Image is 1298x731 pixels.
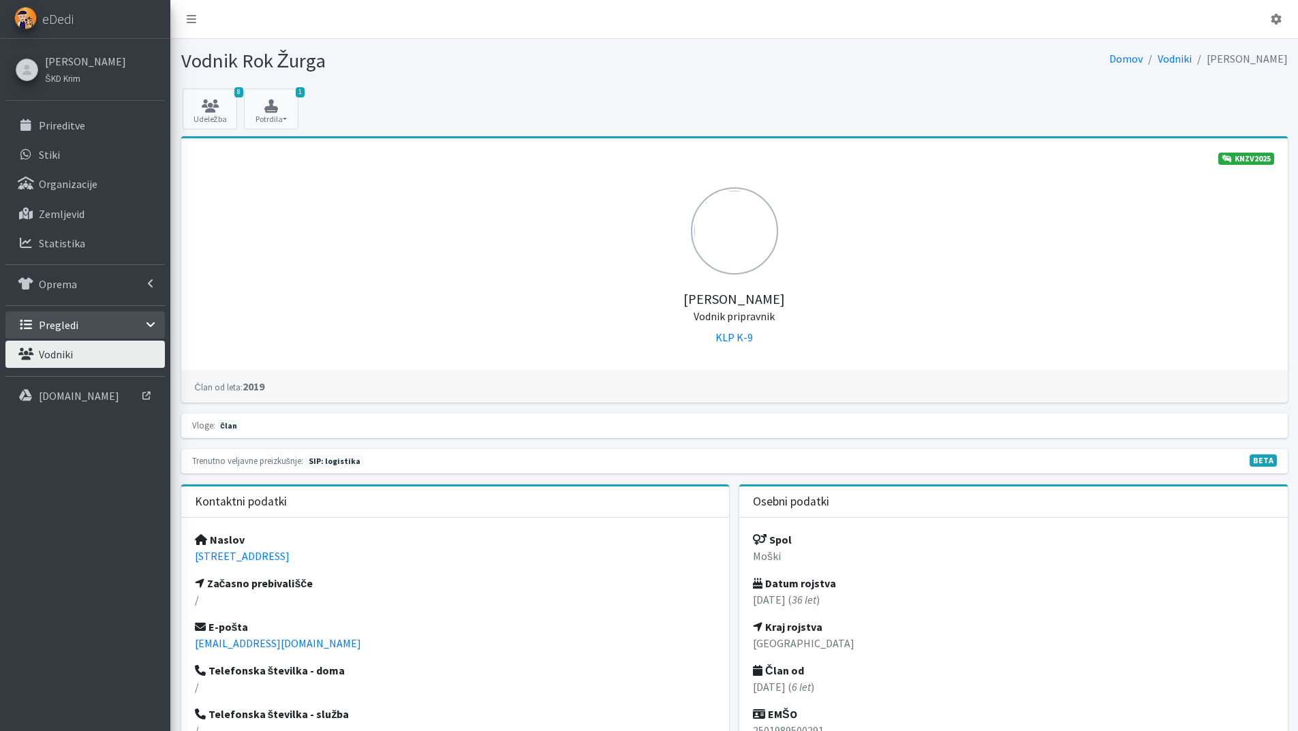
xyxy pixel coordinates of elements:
strong: Naslov [195,533,245,546]
span: 1 [296,87,305,97]
p: Pregledi [39,318,78,332]
strong: 2019 [195,379,264,393]
strong: EMŠO [753,707,797,721]
strong: Član od [753,664,804,677]
p: Organizacije [39,177,97,191]
span: V fazi razvoja [1250,454,1277,467]
a: Domov [1109,52,1143,65]
a: Zemljevid [5,200,165,228]
a: ŠKD Krim [45,69,126,86]
span: eDedi [42,9,74,29]
li: [PERSON_NAME] [1192,49,1288,69]
button: 1 Potrdila [244,89,298,129]
a: Oprema [5,270,165,298]
p: [DOMAIN_NAME] [39,389,119,403]
small: ŠKD Krim [45,73,80,84]
p: [DATE] ( ) [753,591,1274,608]
p: [GEOGRAPHIC_DATA] [753,635,1274,651]
h3: Osebni podatki [753,495,829,509]
strong: Kraj rojstva [753,620,822,634]
a: [STREET_ADDRESS] [195,549,290,563]
a: [EMAIL_ADDRESS][DOMAIN_NAME] [195,636,361,650]
a: Vodniki [5,341,165,368]
a: Organizacije [5,170,165,198]
strong: E-pošta [195,620,249,634]
a: Vodniki [1158,52,1192,65]
a: Pregledi [5,311,165,339]
small: Vodnik pripravnik [694,309,775,323]
h3: Kontaktni podatki [195,495,287,509]
p: Oprema [39,277,77,291]
a: 8 Udeležba [183,89,237,129]
p: Moški [753,548,1274,564]
a: [DOMAIN_NAME] [5,382,165,409]
span: Naslednja preizkušnja: pomlad 2026 [305,455,364,467]
strong: Datum rojstva [753,576,836,590]
strong: Telefonska številka - doma [195,664,345,677]
p: Prireditve [39,119,85,132]
p: / [195,679,716,695]
p: [DATE] ( ) [753,679,1274,695]
em: 36 let [792,593,816,606]
img: eDedi [14,7,37,29]
span: 8 [234,87,243,97]
small: Vloge: [192,420,215,431]
a: KLP K-9 [715,330,753,344]
p: Vodniki [39,347,73,361]
em: 6 let [792,680,811,694]
p: Stiki [39,148,60,161]
span: član [217,420,241,432]
small: Trenutno veljavne preizkušnje: [192,455,303,466]
p: / [195,591,716,608]
a: Stiki [5,141,165,168]
a: Statistika [5,230,165,257]
a: Prireditve [5,112,165,139]
a: [PERSON_NAME] [45,53,126,69]
p: Zemljevid [39,207,84,221]
p: Statistika [39,236,85,250]
strong: Spol [753,533,792,546]
strong: Začasno prebivališče [195,576,313,590]
h5: [PERSON_NAME] [195,275,1274,324]
h1: Vodnik Rok Žurga [181,49,730,73]
small: Član od leta: [195,382,243,392]
a: KNZV2025 [1218,153,1274,165]
strong: Telefonska številka - služba [195,707,350,721]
